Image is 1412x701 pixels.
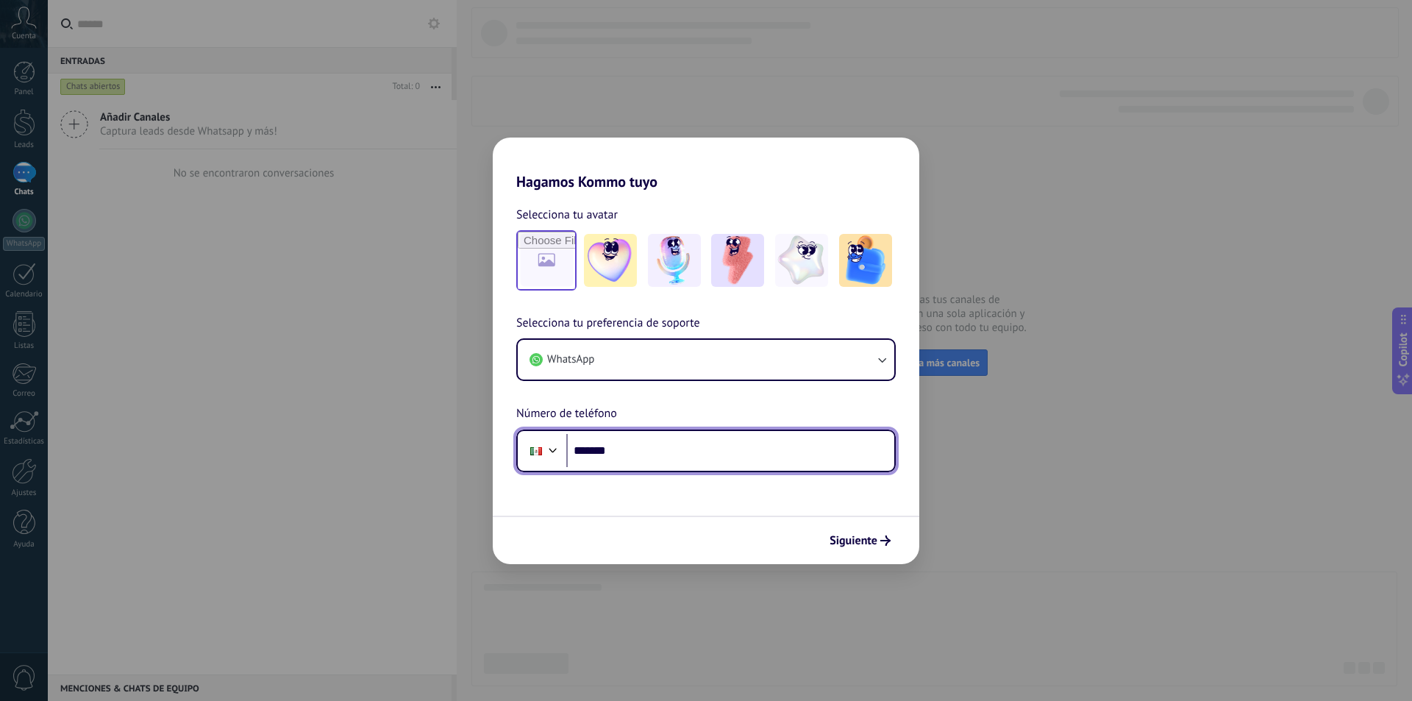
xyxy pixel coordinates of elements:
[547,352,594,367] span: WhatsApp
[516,314,700,333] span: Selecciona tu preferencia de soporte
[493,138,919,191] h2: Hagamos Kommo tuyo
[516,205,618,224] span: Selecciona tu avatar
[516,405,617,424] span: Número de teléfono
[518,340,894,380] button: WhatsApp
[648,234,701,287] img: -2.jpeg
[711,234,764,287] img: -3.jpeg
[584,234,637,287] img: -1.jpeg
[522,435,550,466] div: Mexico: + 52
[775,234,828,287] img: -4.jpeg
[839,234,892,287] img: -5.jpeg
[830,535,877,546] span: Siguiente
[823,528,897,553] button: Siguiente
